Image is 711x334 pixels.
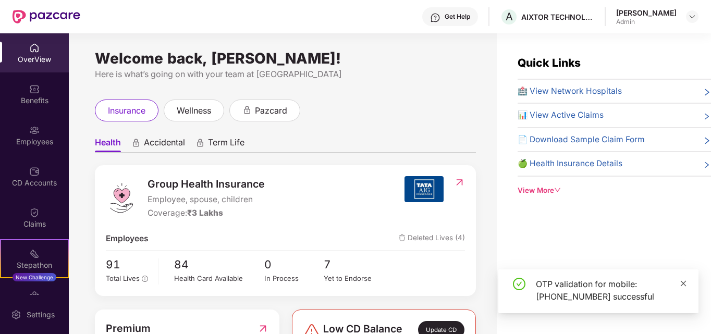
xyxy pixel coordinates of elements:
[187,208,223,218] span: ₹3 Lakhs
[29,207,40,218] img: svg+xml;base64,PHN2ZyBpZD0iQ2xhaW0iIHhtbG5zPSJodHRwOi8vd3d3LnczLm9yZy8yMDAwL3N2ZyIgd2lkdGg9IjIwIi...
[106,274,140,282] span: Total Lives
[404,176,444,202] img: insurerIcon
[13,10,80,23] img: New Pazcare Logo
[106,256,151,273] span: 91
[703,135,711,146] span: right
[177,104,211,117] span: wellness
[518,109,604,121] span: 📊 View Active Claims
[536,278,686,303] div: OTP validation for mobile: [PHONE_NUMBER] successful
[11,310,21,320] img: svg+xml;base64,PHN2ZyBpZD0iU2V0dGluZy0yMHgyMCIgeG1sbnM9Imh0dHA6Ly93d3cudzMub3JnLzIwMDAvc3ZnIiB3aW...
[680,280,687,287] span: close
[144,137,185,152] span: Accidental
[688,13,696,21] img: svg+xml;base64,PHN2ZyBpZD0iRHJvcGRvd24tMzJ4MzIiIHhtbG5zPSJodHRwOi8vd3d3LnczLm9yZy8yMDAwL3N2ZyIgd2...
[255,104,287,117] span: pazcard
[142,276,148,282] span: info-circle
[29,249,40,259] img: svg+xml;base64,PHN2ZyB4bWxucz0iaHR0cDovL3d3dy53My5vcmcvMjAwMC9zdmciIHdpZHRoPSIyMSIgaGVpZ2h0PSIyMC...
[324,273,384,284] div: Yet to Endorse
[703,87,711,97] span: right
[148,176,265,192] span: Group Health Insurance
[521,12,594,22] div: AIXTOR TECHNOLOGIES LLP
[1,260,68,270] div: Stepathon
[108,104,145,117] span: insurance
[95,137,121,152] span: Health
[106,232,149,245] span: Employees
[430,13,440,23] img: svg+xml;base64,PHN2ZyBpZD0iSGVscC0zMngzMiIgeG1sbnM9Imh0dHA6Ly93d3cudzMub3JnLzIwMDAvc3ZnIiB3aWR0aD...
[95,68,476,81] div: Here is what’s going on with your team at [GEOGRAPHIC_DATA]
[242,105,252,115] div: animation
[29,166,40,177] img: svg+xml;base64,PHN2ZyBpZD0iQ0RfQWNjb3VudHMiIGRhdGEtbmFtZT0iQ0QgQWNjb3VudHMiIHhtbG5zPSJodHRwOi8vd3...
[454,177,465,188] img: RedirectIcon
[616,8,677,18] div: [PERSON_NAME]
[264,273,324,284] div: In Process
[518,133,645,146] span: 📄 Download Sample Claim Form
[513,278,525,290] span: check-circle
[518,157,622,170] span: 🍏 Health Insurance Details
[554,187,561,194] span: down
[264,256,324,273] span: 0
[148,207,265,219] div: Coverage:
[616,18,677,26] div: Admin
[324,256,384,273] span: 7
[174,273,264,284] div: Health Card Available
[399,232,465,245] span: Deleted Lives (4)
[23,310,58,320] div: Settings
[399,234,406,241] img: deleteIcon
[106,182,137,214] img: logo
[148,193,265,206] span: Employee, spouse, children
[506,10,513,23] span: A
[29,43,40,53] img: svg+xml;base64,PHN2ZyBpZD0iSG9tZSIgeG1sbnM9Imh0dHA6Ly93d3cudzMub3JnLzIwMDAvc3ZnIiB3aWR0aD0iMjAiIG...
[518,56,581,69] span: Quick Links
[174,256,264,273] span: 84
[131,138,141,147] div: animation
[518,85,622,97] span: 🏥 View Network Hospitals
[13,273,56,281] div: New Challenge
[703,111,711,121] span: right
[518,185,711,196] div: View More
[195,138,205,147] div: animation
[29,125,40,135] img: svg+xml;base64,PHN2ZyBpZD0iRW1wbG95ZWVzIiB4bWxucz0iaHR0cDovL3d3dy53My5vcmcvMjAwMC9zdmciIHdpZHRoPS...
[29,84,40,94] img: svg+xml;base64,PHN2ZyBpZD0iQmVuZWZpdHMiIHhtbG5zPSJodHRwOi8vd3d3LnczLm9yZy8yMDAwL3N2ZyIgd2lkdGg9Ij...
[95,54,476,63] div: Welcome back, [PERSON_NAME]!
[445,13,470,21] div: Get Help
[29,290,40,300] img: svg+xml;base64,PHN2ZyBpZD0iRW5kb3JzZW1lbnRzIiB4bWxucz0iaHR0cDovL3d3dy53My5vcmcvMjAwMC9zdmciIHdpZH...
[208,137,244,152] span: Term Life
[703,159,711,170] span: right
